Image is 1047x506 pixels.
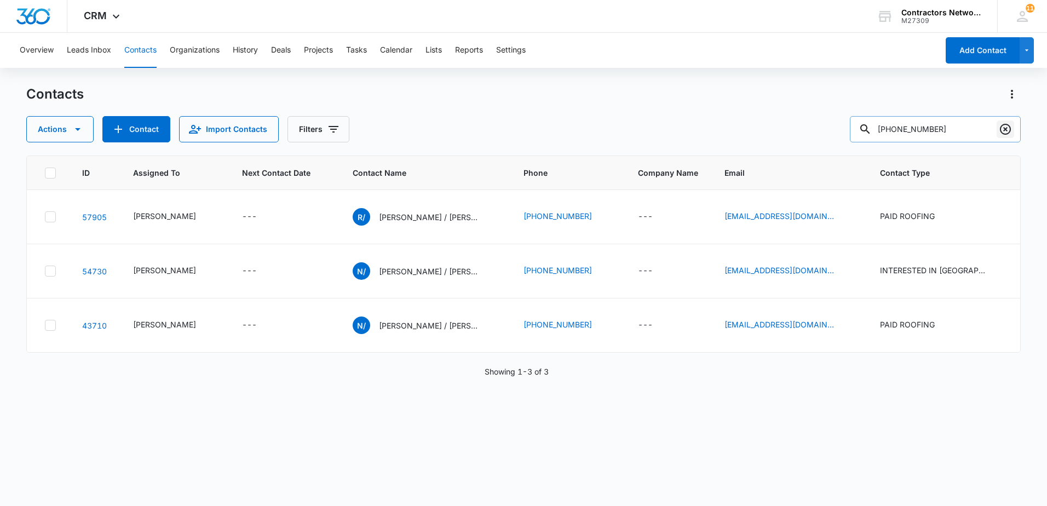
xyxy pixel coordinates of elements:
div: Phone - (815) 661-0096 - Select to Edit Field [523,264,612,278]
button: Overview [20,33,54,68]
span: 11 [1026,4,1034,13]
div: Contact Name - Nancy / Jose Portillo - Select to Edit Field [353,262,497,280]
div: Next Contact Date - - Select to Edit Field [242,264,277,278]
p: [PERSON_NAME] / [PERSON_NAME] [379,266,478,277]
span: Assigned To [133,167,200,179]
button: Actions [1003,85,1021,103]
h1: Contacts [26,86,84,102]
a: [EMAIL_ADDRESS][DOMAIN_NAME] [724,264,834,276]
span: N/ [353,317,370,334]
a: [PHONE_NUMBER] [523,210,592,222]
button: Add Contact [102,116,170,142]
input: Search Contacts [850,116,1021,142]
div: INTERESTED IN [GEOGRAPHIC_DATA], NOT INTERESTED IN COURSE [880,264,990,276]
a: [EMAIL_ADDRESS][DOMAIN_NAME] [724,319,834,330]
div: --- [242,264,257,278]
span: Company Name [638,167,698,179]
button: Organizations [170,33,220,68]
div: Contact Type - PAID ROOFING - Select to Edit Field [880,319,954,332]
div: Assigned To - Elvis Ruelas - Select to Edit Field [133,264,216,278]
p: Showing 1-3 of 3 [485,366,549,377]
button: Settings [496,33,526,68]
button: Tasks [346,33,367,68]
div: Contact Type - INTERESTED IN PA, NOT INTERESTED IN COURSE - Select to Edit Field [880,264,1009,278]
div: account name [901,8,981,17]
button: Lists [425,33,442,68]
div: --- [242,319,257,332]
div: Contact Name - Nancy / Jose Portillo - Select to Edit Field [353,317,497,334]
div: --- [242,210,257,223]
a: [EMAIL_ADDRESS][DOMAIN_NAME] [724,210,834,222]
div: --- [638,264,653,278]
a: [PHONE_NUMBER] [523,319,592,330]
button: Clear [997,120,1014,138]
button: Projects [304,33,333,68]
span: Contact Type [880,167,993,179]
div: PAID ROOFING [880,210,935,222]
span: Contact Name [353,167,481,179]
div: Phone - (815) 661-0096 - Select to Edit Field [523,210,612,223]
div: Email - joseportillorendon@yahoo.com - Select to Edit Field [724,210,854,223]
span: R/ [353,208,370,226]
div: Company Name - - Select to Edit Field [638,264,672,278]
div: Next Contact Date - - Select to Edit Field [242,210,277,223]
button: Leads Inbox [67,33,111,68]
a: [PHONE_NUMBER] [523,264,592,276]
button: Import Contacts [179,116,279,142]
div: Company Name - - Select to Edit Field [638,210,672,223]
span: ID [82,167,91,179]
a: Navigate to contact details page for Nancy / Jose Portillo [82,321,107,330]
a: Navigate to contact details page for Nancy / Jose Portillo [82,267,107,276]
div: Next Contact Date - - Select to Edit Field [242,319,277,332]
span: N/ [353,262,370,280]
span: CRM [84,10,107,21]
button: Add Contact [946,37,1020,64]
div: Email - joseportillorendon@yahoo.com - Select to Edit Field [724,264,854,278]
p: [PERSON_NAME] / [PERSON_NAME] [379,211,478,223]
div: Assigned To - Elvis Ruelas - Select to Edit Field [133,319,216,332]
div: account id [901,17,981,25]
button: Filters [287,116,349,142]
div: PAID ROOFING [880,319,935,330]
div: Company Name - - Select to Edit Field [638,319,672,332]
span: Next Contact Date [242,167,310,179]
span: Phone [523,167,596,179]
div: [PERSON_NAME] [133,210,196,222]
button: Deals [271,33,291,68]
div: notifications count [1026,4,1034,13]
button: Contacts [124,33,157,68]
button: Calendar [380,33,412,68]
span: Email [724,167,838,179]
div: Assigned To - Bozena Wojnar - Select to Edit Field [133,210,216,223]
a: Navigate to contact details page for Ricardo / Jose Portillo [82,212,107,222]
div: Contact Name - Ricardo / Jose Portillo - Select to Edit Field [353,208,497,226]
div: --- [638,210,653,223]
p: [PERSON_NAME] / [PERSON_NAME] [379,320,478,331]
div: [PERSON_NAME] [133,319,196,330]
div: Phone - (815) 661-0096 - Select to Edit Field [523,319,612,332]
div: [PERSON_NAME] [133,264,196,276]
button: History [233,33,258,68]
button: Reports [455,33,483,68]
div: --- [638,319,653,332]
div: Contact Type - PAID ROOFING - Select to Edit Field [880,210,954,223]
button: Actions [26,116,94,142]
div: Email - joseportillorendon@yahoo.com - Select to Edit Field [724,319,854,332]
